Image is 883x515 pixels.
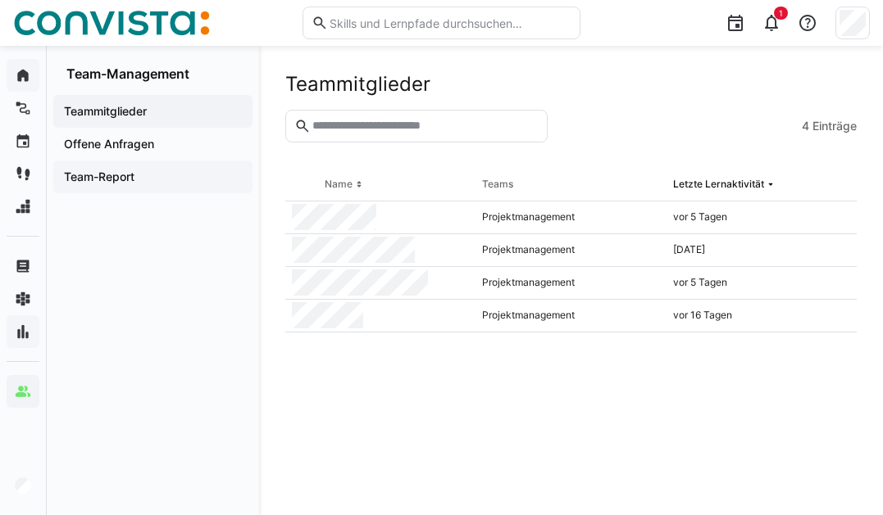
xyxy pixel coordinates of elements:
[285,72,430,97] h2: Teammitglieder
[673,276,727,288] span: vor 5 Tagen
[673,309,732,321] span: vor 16 Tagen
[482,178,513,191] div: Teams
[476,201,666,234] div: Projektmanagement
[328,16,571,30] input: Skills und Lernpfade durchsuchen…
[779,8,783,18] span: 1
[476,234,666,267] div: Projektmanagement
[673,178,764,191] div: Letzte Lernaktivität
[476,267,666,300] div: Projektmanagement
[673,210,727,223] span: vor 5 Tagen
[673,243,705,255] span: [DATE]
[325,178,353,191] div: Name
[802,118,809,134] span: 4
[812,118,857,134] span: Einträge
[476,300,666,332] div: Projektmanagement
